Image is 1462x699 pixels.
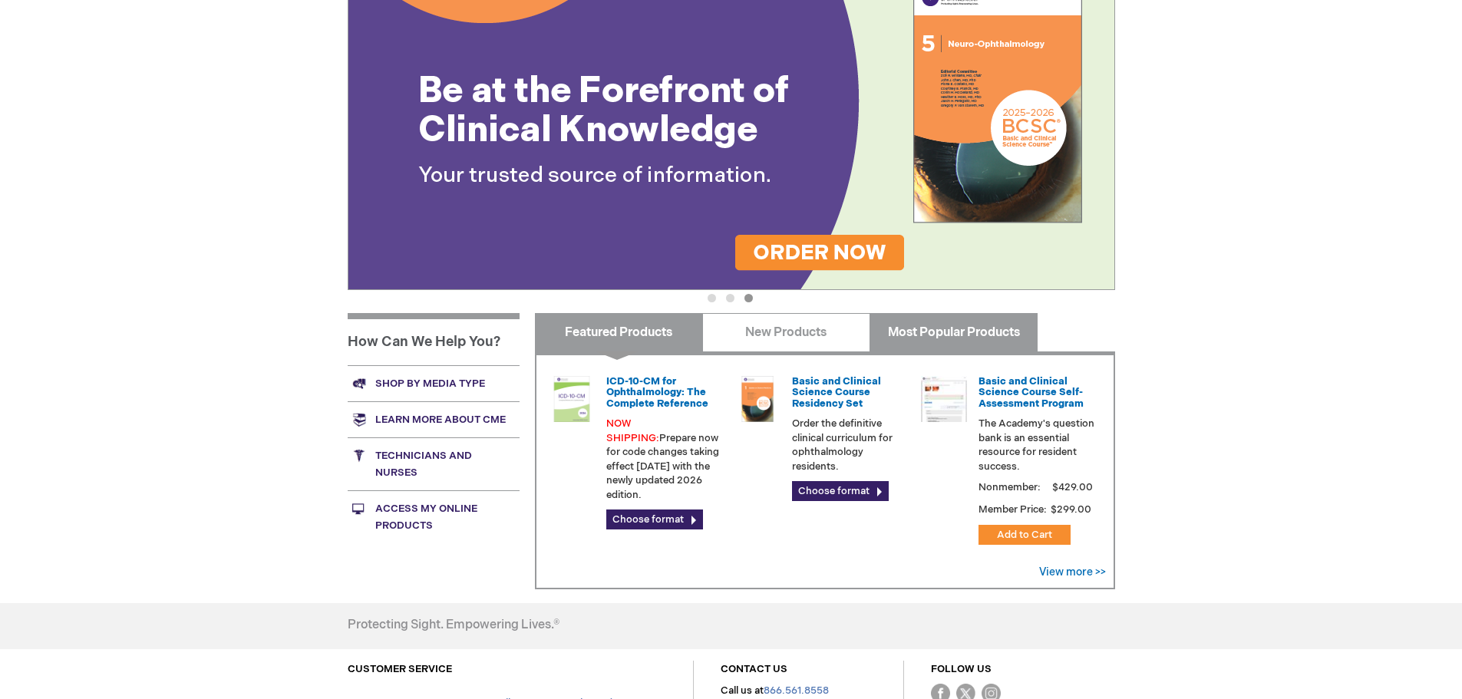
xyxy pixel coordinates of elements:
a: Featured Products [535,313,703,351]
button: 2 of 3 [726,294,734,302]
span: $299.00 [1049,503,1094,516]
strong: Nonmember: [979,478,1041,497]
a: 866.561.8558 [764,684,829,697]
p: Order the definitive clinical curriculum for ophthalmology residents. [792,417,909,473]
a: View more >> [1039,565,1106,579]
p: Prepare now for code changes taking effect [DATE] with the newly updated 2026 edition. [606,417,723,502]
a: Choose format [606,509,703,529]
a: FOLLOW US [931,663,992,675]
a: New Products [702,313,870,351]
a: Shop by media type [348,365,520,401]
a: Learn more about CME [348,401,520,437]
strong: Member Price: [979,503,1047,516]
img: bcscself_20.jpg [921,376,967,422]
a: CUSTOMER SERVICE [348,663,452,675]
p: The Academy's question bank is an essential resource for resident success. [979,417,1095,473]
a: Choose format [792,481,889,501]
img: 0120008u_42.png [549,376,595,422]
span: Add to Cart [997,529,1052,541]
font: NOW SHIPPING: [606,417,659,444]
a: Access My Online Products [348,490,520,543]
a: CONTACT US [721,663,787,675]
a: Basic and Clinical Science Course Self-Assessment Program [979,375,1084,410]
a: Basic and Clinical Science Course Residency Set [792,375,881,410]
img: 02850963u_47.png [734,376,781,422]
a: Technicians and nurses [348,437,520,490]
span: $429.00 [1050,481,1095,493]
a: Most Popular Products [870,313,1038,351]
button: Add to Cart [979,525,1071,545]
a: ICD-10-CM for Ophthalmology: The Complete Reference [606,375,708,410]
button: 1 of 3 [708,294,716,302]
h1: How Can We Help You? [348,313,520,365]
button: 3 of 3 [744,294,753,302]
h4: Protecting Sight. Empowering Lives.® [348,618,559,632]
